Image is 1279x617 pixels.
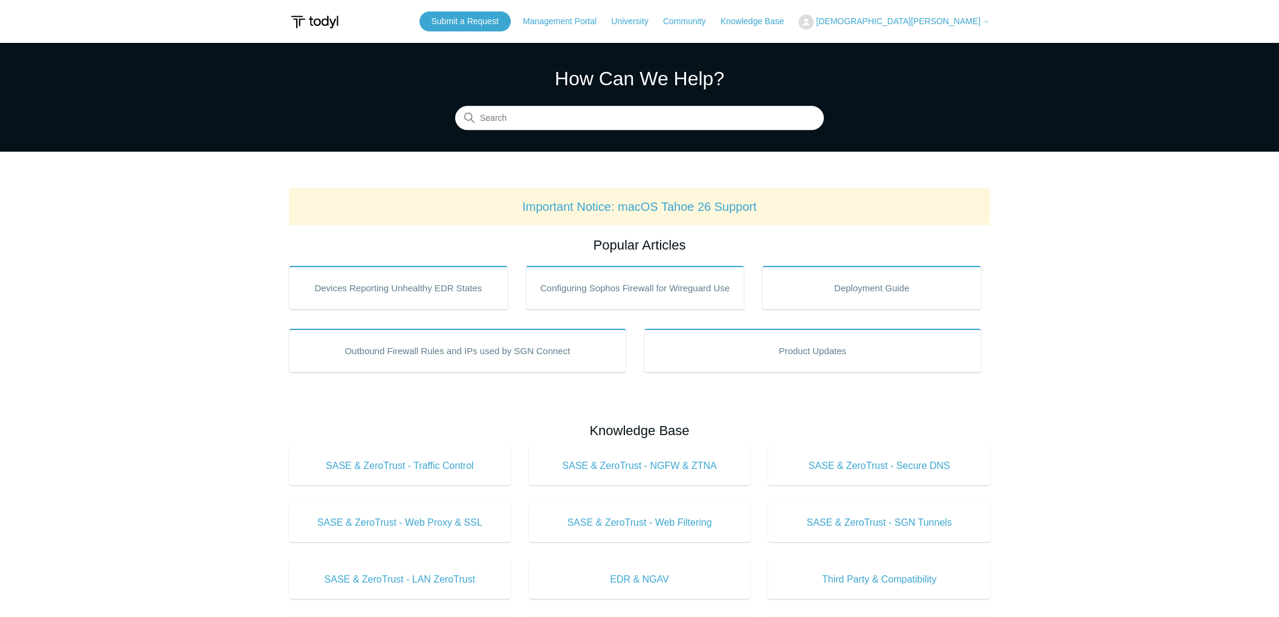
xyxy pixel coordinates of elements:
[523,15,609,28] a: Management Portal
[455,106,824,131] input: Search
[547,572,733,587] span: EDR & NGAV
[419,11,511,31] a: Submit a Request
[816,16,980,26] span: [DEMOGRAPHIC_DATA][PERSON_NAME]
[289,266,508,309] a: Devices Reporting Unhealthy EDR States
[786,515,972,530] span: SASE & ZeroTrust - SGN Tunnels
[289,447,511,485] a: SASE & ZeroTrust - Traffic Control
[289,235,990,255] h2: Popular Articles
[547,515,733,530] span: SASE & ZeroTrust - Web Filtering
[786,572,972,587] span: Third Party & Compatibility
[720,15,796,28] a: Knowledge Base
[289,421,990,441] h2: Knowledge Base
[768,560,990,599] a: Third Party & Compatibility
[289,11,340,33] img: Todyl Support Center Help Center home page
[522,200,757,213] a: Important Notice: macOS Tahoe 26 Support
[798,15,990,30] button: [DEMOGRAPHIC_DATA][PERSON_NAME]
[307,515,493,530] span: SASE & ZeroTrust - Web Proxy & SSL
[547,459,733,473] span: SASE & ZeroTrust - NGFW & ZTNA
[289,329,626,372] a: Outbound Firewall Rules and IPs used by SGN Connect
[611,15,660,28] a: University
[289,503,511,542] a: SASE & ZeroTrust - Web Proxy & SSL
[529,560,751,599] a: EDR & NGAV
[786,459,972,473] span: SASE & ZeroTrust - Secure DNS
[762,266,981,309] a: Deployment Guide
[455,64,824,93] h1: How Can We Help?
[289,560,511,599] a: SASE & ZeroTrust - LAN ZeroTrust
[644,329,982,372] a: Product Updates
[529,503,751,542] a: SASE & ZeroTrust - Web Filtering
[768,503,990,542] a: SASE & ZeroTrust - SGN Tunnels
[768,447,990,485] a: SASE & ZeroTrust - Secure DNS
[307,572,493,587] span: SASE & ZeroTrust - LAN ZeroTrust
[526,266,745,309] a: Configuring Sophos Firewall for Wireguard Use
[307,459,493,473] span: SASE & ZeroTrust - Traffic Control
[663,15,718,28] a: Community
[529,447,751,485] a: SASE & ZeroTrust - NGFW & ZTNA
